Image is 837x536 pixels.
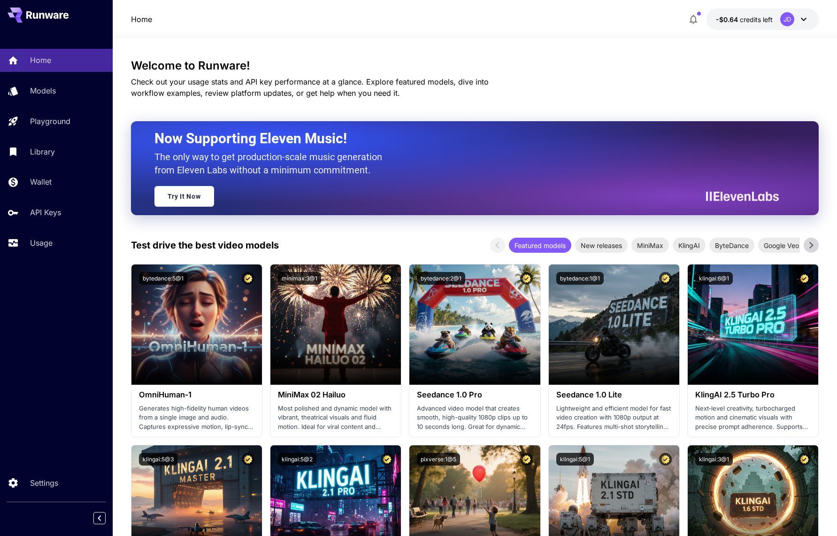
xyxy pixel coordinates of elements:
p: The only way to get production-scale music generation from Eleven Labs without a minimum commitment. [154,150,389,177]
button: Certified Model – Vetted for best performance and includes a commercial license. [381,272,393,285]
p: Models [30,85,56,96]
h2: Now Supporting Eleven Music! [154,130,772,148]
h3: Seedance 1.0 Lite [556,390,672,399]
div: MiniMax [631,238,669,253]
button: Certified Model – Vetted for best performance and includes a commercial license. [242,272,254,285]
span: Google Veo [758,241,805,250]
div: KlingAI [673,238,706,253]
a: Try It Now [154,186,214,207]
h3: Seedance 1.0 Pro [417,390,532,399]
p: Most polished and dynamic model with vibrant, theatrical visuals and fluid motion. Ideal for vira... [278,404,393,432]
img: alt [270,264,401,385]
button: klingai:5@1 [556,453,594,466]
h3: MiniMax 02 Hailuo [278,390,393,399]
button: Certified Model – Vetted for best performance and includes a commercial license. [659,272,672,285]
button: bytedance:1@1 [556,272,604,285]
p: Test drive the best video models [131,238,279,252]
button: -$0.63757JD [706,8,819,30]
p: Advanced video model that creates smooth, high-quality 1080p clips up to 10 seconds long. Great f... [417,404,532,432]
h3: Welcome to Runware! [131,59,819,72]
span: -$0.64 [716,16,740,23]
p: Next‑level creativity, turbocharged motion and cinematic visuals with precise prompt adherence. S... [695,404,811,432]
button: Certified Model – Vetted for best performance and includes a commercial license. [520,272,533,285]
p: Lightweight and efficient model for fast video creation with 1080p output at 24fps. Features mult... [556,404,672,432]
img: alt [688,264,818,385]
a: Home [131,14,152,25]
p: Generates high-fidelity human videos from a single image and audio. Captures expressive motion, l... [139,404,254,432]
p: API Keys [30,207,61,218]
button: bytedance:2@1 [417,272,465,285]
span: ByteDance [709,241,754,250]
h3: KlingAI 2.5 Turbo Pro [695,390,811,399]
p: Home [30,54,51,66]
button: bytedance:5@1 [139,272,187,285]
button: Collapse sidebar [93,512,106,524]
div: Collapse sidebar [100,510,113,527]
button: Certified Model – Vetted for best performance and includes a commercial license. [242,453,254,466]
p: Usage [30,237,53,249]
button: klingai:5@3 [139,453,177,466]
div: ByteDance [709,238,754,253]
button: klingai:5@2 [278,453,316,466]
div: Featured models [509,238,571,253]
span: credits left [740,16,773,23]
h3: OmniHuman‑1 [139,390,254,399]
button: Certified Model – Vetted for best performance and includes a commercial license. [659,453,672,466]
span: KlingAI [673,241,706,250]
button: Certified Model – Vetted for best performance and includes a commercial license. [798,453,811,466]
img: alt [409,264,540,385]
div: -$0.63757 [716,15,773,24]
span: Featured models [509,241,571,250]
button: minimax:3@1 [278,272,321,285]
span: Check out your usage stats and API key performance at a glance. Explore featured models, dive int... [131,77,489,98]
nav: breadcrumb [131,14,152,25]
span: MiniMax [631,241,669,250]
button: klingai:6@1 [695,272,733,285]
img: alt [549,264,679,385]
p: Library [30,146,55,157]
button: klingai:3@1 [695,453,733,466]
img: alt [131,264,262,385]
div: JD [780,12,794,26]
button: Certified Model – Vetted for best performance and includes a commercial license. [381,453,393,466]
span: New releases [575,241,628,250]
button: Certified Model – Vetted for best performance and includes a commercial license. [520,453,533,466]
div: New releases [575,238,628,253]
button: pixverse:1@5 [417,453,460,466]
div: Google Veo [758,238,805,253]
p: Settings [30,477,58,489]
button: Certified Model – Vetted for best performance and includes a commercial license. [798,272,811,285]
p: Playground [30,116,70,127]
p: Wallet [30,176,52,187]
